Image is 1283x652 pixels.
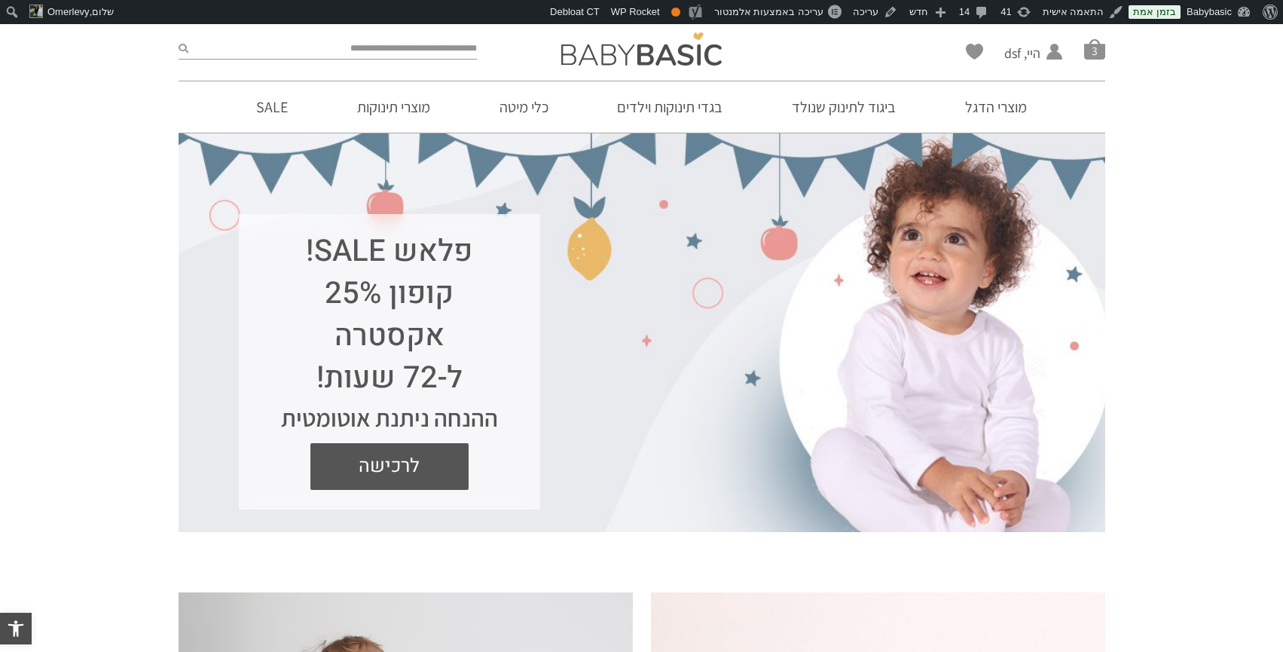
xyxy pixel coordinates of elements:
span: החשבון שלי [1004,63,1040,81]
div: ההנחה ניתנת אוטומטית [269,399,510,436]
img: Baby Basic בגדי תינוקות וילדים אונליין [561,32,722,66]
span: עריכה באמצעות אלמנטור [714,6,823,17]
a: לרכישה [310,443,469,490]
h1: פלאש SALE! קופון 25% אקסטרה ל-72 שעות! [269,231,510,399]
div: תקין [671,8,680,17]
a: כלי מיטה [477,81,571,133]
a: סל קניות3 [1084,38,1105,60]
a: בגדי תינוקות וילדים [594,81,745,133]
a: מוצרי תינוקות [334,81,453,133]
a: מוצרי הדגל [942,81,1049,133]
a: SALE [234,81,310,133]
a: ביגוד לתינוק שנולד [769,81,918,133]
span: Wishlist [966,44,983,65]
span: סל קניות [1084,38,1105,60]
a: Wishlist [966,44,983,60]
span: לרכישה [322,443,457,490]
a: בזמן אמת [1129,5,1181,19]
span: Omerlevy [47,6,90,17]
